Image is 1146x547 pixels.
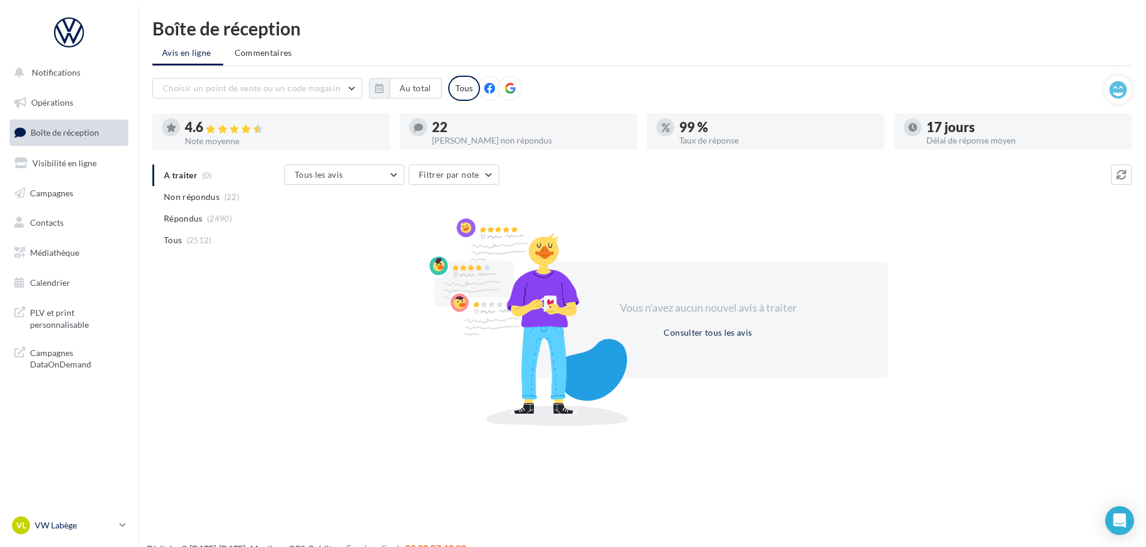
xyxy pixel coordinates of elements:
span: VL [16,519,26,531]
button: Au total [369,78,442,98]
div: Vous n'avez aucun nouvel avis à traiter [605,300,811,316]
button: Notifications [7,60,126,85]
a: Opérations [7,90,131,115]
span: Campagnes DataOnDemand [30,345,124,370]
span: Contacts [30,217,64,228]
span: Médiathèque [30,247,79,258]
div: Taux de réponse [679,136,875,145]
button: Consulter tous les avis [659,325,757,340]
a: Campagnes [7,181,131,206]
a: Médiathèque [7,240,131,265]
div: 4.6 [185,121,380,134]
span: (2512) [187,235,212,245]
span: Choisir un point de vente ou un code magasin [163,83,340,93]
a: Contacts [7,210,131,235]
span: (22) [224,192,239,202]
button: Au total [389,78,442,98]
div: 17 jours [926,121,1122,134]
a: VL VW Labège [10,514,128,537]
div: 22 [432,121,628,134]
div: Tous [448,76,480,101]
button: Filtrer par note [409,165,499,185]
span: Boîte de réception [31,127,99,138]
span: Calendrier [30,277,70,288]
div: [PERSON_NAME] non répondus [432,136,628,145]
span: Opérations [31,97,73,107]
div: Note moyenne [185,137,380,145]
p: VW Labège [35,519,115,531]
span: Visibilité en ligne [32,158,97,168]
div: Boîte de réception [152,19,1132,37]
span: Tous les avis [295,169,343,180]
span: (2490) [207,214,232,223]
span: Commentaires [235,47,292,58]
a: Visibilité en ligne [7,151,131,176]
div: Open Intercom Messenger [1105,506,1134,535]
span: Tous [164,234,182,246]
div: Délai de réponse moyen [926,136,1122,145]
button: Tous les avis [284,165,404,185]
a: Calendrier [7,270,131,295]
span: Répondus [164,213,203,225]
div: 99 % [679,121,875,134]
span: Non répondus [164,191,220,203]
button: Choisir un point de vente ou un code magasin [152,78,362,98]
a: Campagnes DataOnDemand [7,340,131,375]
span: PLV et print personnalisable [30,304,124,330]
span: Campagnes [30,187,73,198]
span: Notifications [32,67,80,77]
a: PLV et print personnalisable [7,300,131,335]
a: Boîte de réception [7,119,131,145]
